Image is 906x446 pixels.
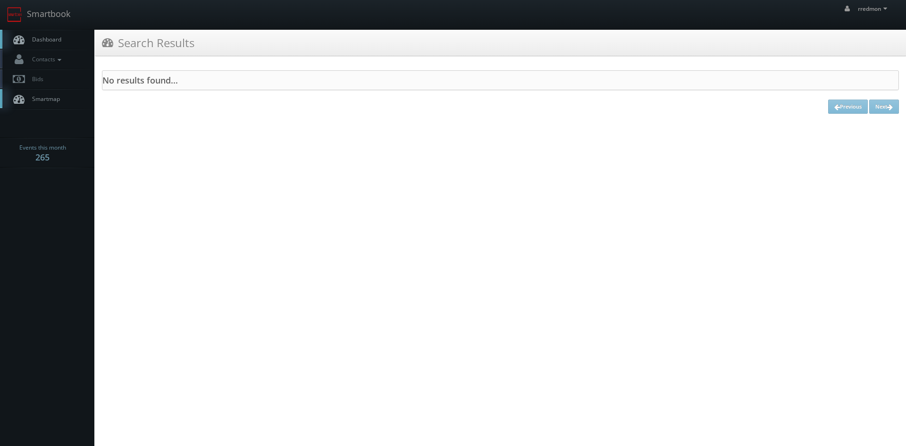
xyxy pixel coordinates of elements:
span: Smartmap [27,95,60,103]
img: smartbook-logo.png [7,7,22,22]
strong: 265 [35,151,50,163]
span: Events this month [19,143,66,152]
span: rredmon [858,5,890,13]
h3: Search Results [102,34,194,51]
h4: No results found... [102,76,898,85]
span: Bids [27,75,43,83]
span: Contacts [27,55,64,63]
span: Dashboard [27,35,61,43]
